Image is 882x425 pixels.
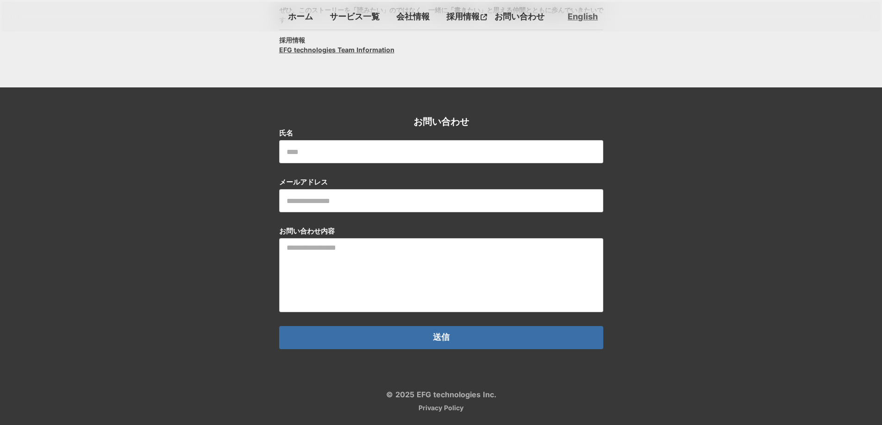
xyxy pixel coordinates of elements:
[284,9,317,24] a: ホーム
[279,226,335,236] p: お問い合わせ内容
[279,35,305,45] h3: 採用情報
[568,11,598,22] a: English
[413,115,469,128] h2: お問い合わせ
[393,9,433,24] a: 会社情報
[279,326,603,349] button: 送信
[491,9,548,24] a: お問い合わせ
[326,9,383,24] a: サービス一覧
[279,45,394,55] a: EFG technologies Team Information
[279,177,328,187] p: メールアドレス
[433,333,450,342] p: 送信
[419,405,463,411] a: Privacy Policy
[443,9,481,24] p: 採用情報
[279,128,293,138] p: 氏名
[386,391,496,398] p: © 2025 EFG technologies Inc.
[443,9,491,24] a: 採用情報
